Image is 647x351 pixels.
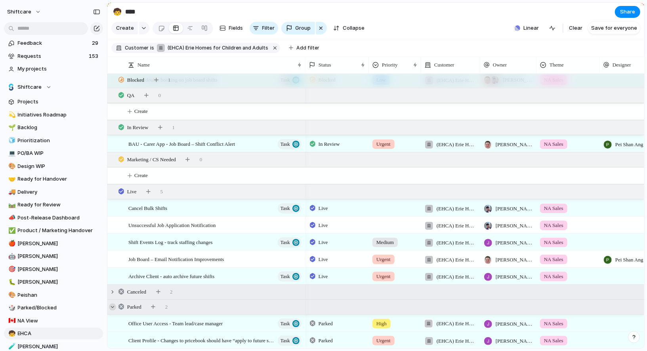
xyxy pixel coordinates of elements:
span: (EHCA) Erie Homes for Children and Adults [437,337,477,345]
span: [PERSON_NAME] [496,273,533,281]
div: 🐛[PERSON_NAME] [4,276,103,288]
span: Parked [319,320,333,328]
span: 2 [170,288,173,296]
span: My projects [18,65,100,73]
div: 🤝 [8,175,14,184]
div: 💻 [8,149,14,158]
div: 🌱Backlog [4,122,103,134]
a: 🚚Delivery [4,186,103,198]
span: [PERSON_NAME] [18,240,100,248]
span: Projects [18,98,100,106]
span: Marketing / CS Needed [127,156,176,164]
span: Medium [376,238,394,246]
span: 0 [158,92,161,99]
button: 🧒 [7,330,15,338]
span: Blocked [127,76,144,84]
span: Task [281,139,290,150]
div: 💫Initiatives Roadmap [4,109,103,121]
span: Pei Shan Ang [615,141,643,149]
div: ✅ [8,226,14,235]
a: 📣Post-Release Dashboard [4,212,103,224]
button: 🇨🇦 [7,317,15,325]
div: 🍎 [8,239,14,248]
span: NA Sales [544,320,563,328]
span: Urgent [376,140,391,148]
span: 5 [160,188,163,196]
div: 🎯 [8,265,14,274]
span: Name [137,61,150,69]
span: Job Board – Email Notification Improvements [128,254,224,263]
div: ✅Product / Marketing Handover [4,225,103,237]
button: Save for everyone [588,22,640,34]
span: shiftcare [7,8,31,16]
span: 1 [172,124,175,132]
span: Archive Client - auto archive future shifts [128,271,214,280]
span: Live [319,273,328,280]
span: Urgent [376,337,391,345]
span: Urgent [376,273,391,280]
button: Create [111,22,138,34]
button: 🧒 [111,6,124,18]
span: Canceled [127,288,146,296]
span: [PERSON_NAME] [18,278,100,286]
span: Customer [434,61,454,69]
div: 🧒EHCA [4,328,103,340]
span: Client Profile - Changes to pricebook should have “apply to future shifts” [128,336,275,345]
span: [PERSON_NAME] [18,252,100,260]
span: (EHCA) Erie Homes for Children and Adults [437,222,477,230]
span: (EHCA) Erie Homes for Children and Adults [437,256,477,264]
span: Office User Access - Team lead/case manager [128,319,223,328]
button: Task [278,319,302,329]
a: 🎨Peishan [4,289,103,301]
a: 🤝Ready for Handover [4,173,103,185]
button: Clear [566,22,586,34]
span: Live [319,238,328,246]
button: Filter [250,22,278,34]
span: Shift Events Log - track staffing changes [128,237,213,246]
div: 🎨 [8,290,14,299]
span: NA Sales [544,204,563,212]
button: 🧊 [7,137,15,145]
button: 🌱 [7,124,15,132]
span: Filter [262,24,275,32]
div: 🤖 [8,252,14,261]
button: 🎨 [7,162,15,170]
span: Fields [229,24,243,32]
div: 🧒 [8,329,14,338]
a: 🎲Parked/Blocked [4,302,103,314]
span: In Review [127,124,149,132]
span: EHCA [18,330,100,338]
span: 1 [168,76,171,84]
div: 💻PO/BA WIP [4,147,103,159]
span: Task [281,318,290,329]
span: Shiftcare [18,83,42,91]
span: Ready for Handover [18,175,100,183]
button: Task [278,237,302,248]
span: Post-Release Dashboard [18,214,100,222]
button: 🎲 [7,304,15,312]
button: shiftcare [4,6,45,18]
button: Fields [216,22,246,34]
div: 🤖[PERSON_NAME] [4,250,103,262]
span: [PERSON_NAME] [496,205,533,213]
span: QA [127,92,135,99]
span: [PERSON_NAME] [496,141,533,149]
span: Owner [493,61,507,69]
span: Live [319,221,328,229]
span: NA Sales [544,337,563,345]
div: 🎯[PERSON_NAME] [4,263,103,275]
button: 🎨 [7,291,15,299]
span: Priority [382,61,398,69]
button: 🚚 [7,188,15,196]
button: Shiftcare [4,81,103,93]
span: Create [134,172,148,179]
span: Create [116,24,134,32]
a: 🛤️Ready for Review [4,199,103,211]
button: Task [278,271,302,282]
span: In Review [319,140,340,148]
button: 🎯 [7,265,15,273]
